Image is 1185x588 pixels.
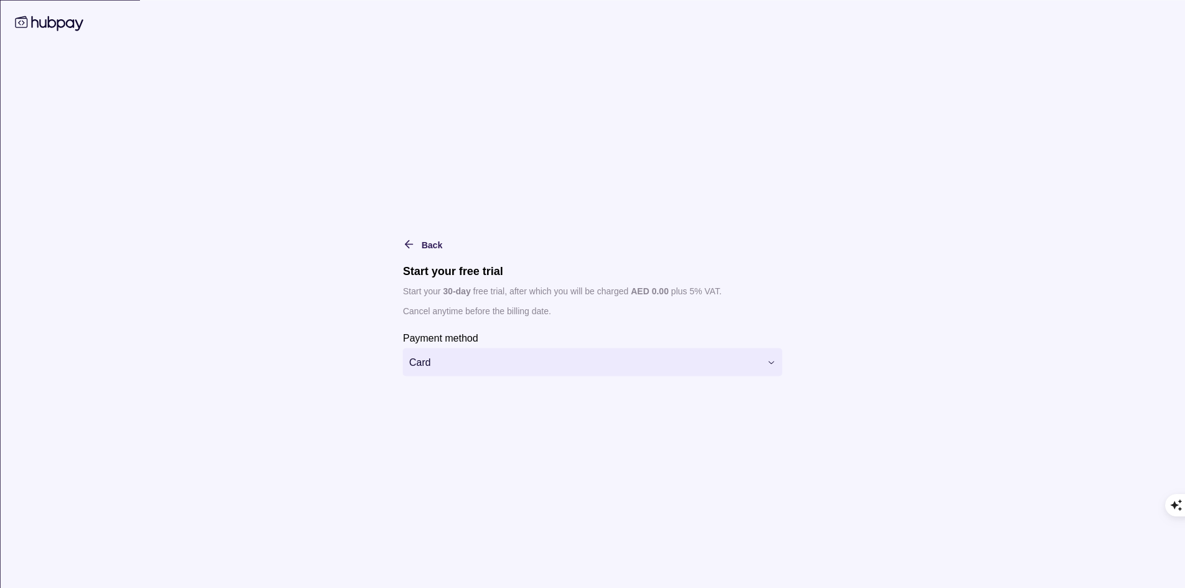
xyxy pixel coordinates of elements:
p: Payment method [403,333,478,343]
p: 30 -day [443,286,470,296]
p: AED 0.00 [631,286,669,296]
p: Start your free trial, after which you will be charged plus 5% VAT. [403,284,783,298]
span: Back [422,240,442,250]
label: Payment method [403,330,478,345]
h1: Start your free trial [403,264,783,278]
p: Cancel anytime before the billing date. [403,304,783,318]
button: Back [403,237,442,252]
